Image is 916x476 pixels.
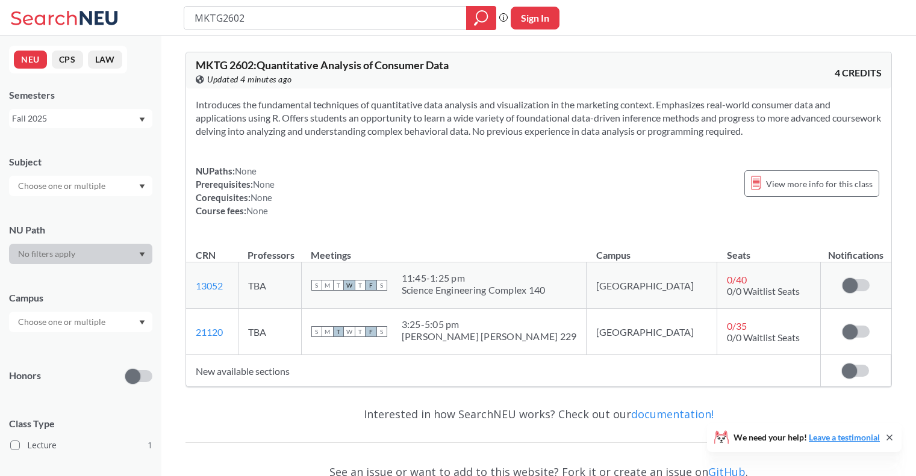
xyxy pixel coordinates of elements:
[344,326,355,337] span: W
[148,439,152,452] span: 1
[311,280,322,291] span: S
[402,272,546,284] div: 11:45 - 1:25 pm
[820,236,891,262] th: Notifications
[235,165,257,176] span: None
[139,117,145,122] svg: Dropdown arrow
[12,179,113,193] input: Choose one or multiple
[766,176,873,191] span: View more info for this class
[9,312,152,332] div: Dropdown arrow
[9,88,152,102] div: Semesters
[322,326,333,337] span: M
[587,262,717,309] td: [GEOGRAPHIC_DATA]
[251,192,272,203] span: None
[186,355,820,387] td: New available sections
[322,280,333,291] span: M
[587,236,717,262] th: Campus
[9,369,41,383] p: Honors
[196,326,223,338] a: 21120
[9,223,152,236] div: NU Path
[355,280,366,291] span: T
[88,51,122,69] button: LAW
[9,109,152,128] div: Fall 2025Dropdown arrow
[238,262,301,309] td: TBA
[474,10,488,26] svg: magnifying glass
[12,315,113,329] input: Choose one or multiple
[376,326,387,337] span: S
[734,433,880,442] span: We need your help!
[587,309,717,355] td: [GEOGRAPHIC_DATA]
[246,205,268,216] span: None
[402,284,546,296] div: Science Engineering Complex 140
[727,320,747,332] span: 0 / 35
[9,244,152,264] div: Dropdown arrow
[344,280,355,291] span: W
[193,8,458,28] input: Class, professor, course number, "phrase"
[207,73,292,86] span: Updated 4 minutes ago
[238,309,301,355] td: TBA
[366,326,376,337] span: F
[717,236,821,262] th: Seats
[9,291,152,304] div: Campus
[10,437,152,453] label: Lecture
[376,280,387,291] span: S
[727,332,800,343] span: 0/0 Waitlist Seats
[139,184,145,189] svg: Dropdown arrow
[9,176,152,196] div: Dropdown arrow
[511,7,559,29] button: Sign In
[196,98,882,138] section: Introduces the fundamental techniques of quantitative data analysis and visualization in the mark...
[139,252,145,257] svg: Dropdown arrow
[727,285,800,297] span: 0/0 Waitlist Seats
[52,51,83,69] button: CPS
[12,112,138,125] div: Fall 2025
[301,236,587,262] th: Meetings
[196,249,216,262] div: CRN
[333,326,344,337] span: T
[196,58,449,72] span: MKTG 2602 : Quantitative Analysis of Consumer Data
[139,320,145,325] svg: Dropdown arrow
[835,66,882,79] span: 4 CREDITS
[631,407,714,421] a: documentation!
[238,236,301,262] th: Professors
[196,280,223,291] a: 13052
[14,51,47,69] button: NEU
[9,155,152,168] div: Subject
[9,417,152,430] span: Class Type
[311,326,322,337] span: S
[253,179,275,190] span: None
[366,280,376,291] span: F
[402,318,577,330] div: 3:25 - 5:05 pm
[333,280,344,291] span: T
[727,274,747,285] span: 0 / 40
[402,330,577,342] div: [PERSON_NAME] [PERSON_NAME] 229
[355,326,366,337] span: T
[196,164,275,217] div: NUPaths: Prerequisites: Corequisites: Course fees:
[185,397,892,431] div: Interested in how SearchNEU works? Check out our
[809,432,880,442] a: Leave a testimonial
[466,6,496,30] div: magnifying glass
